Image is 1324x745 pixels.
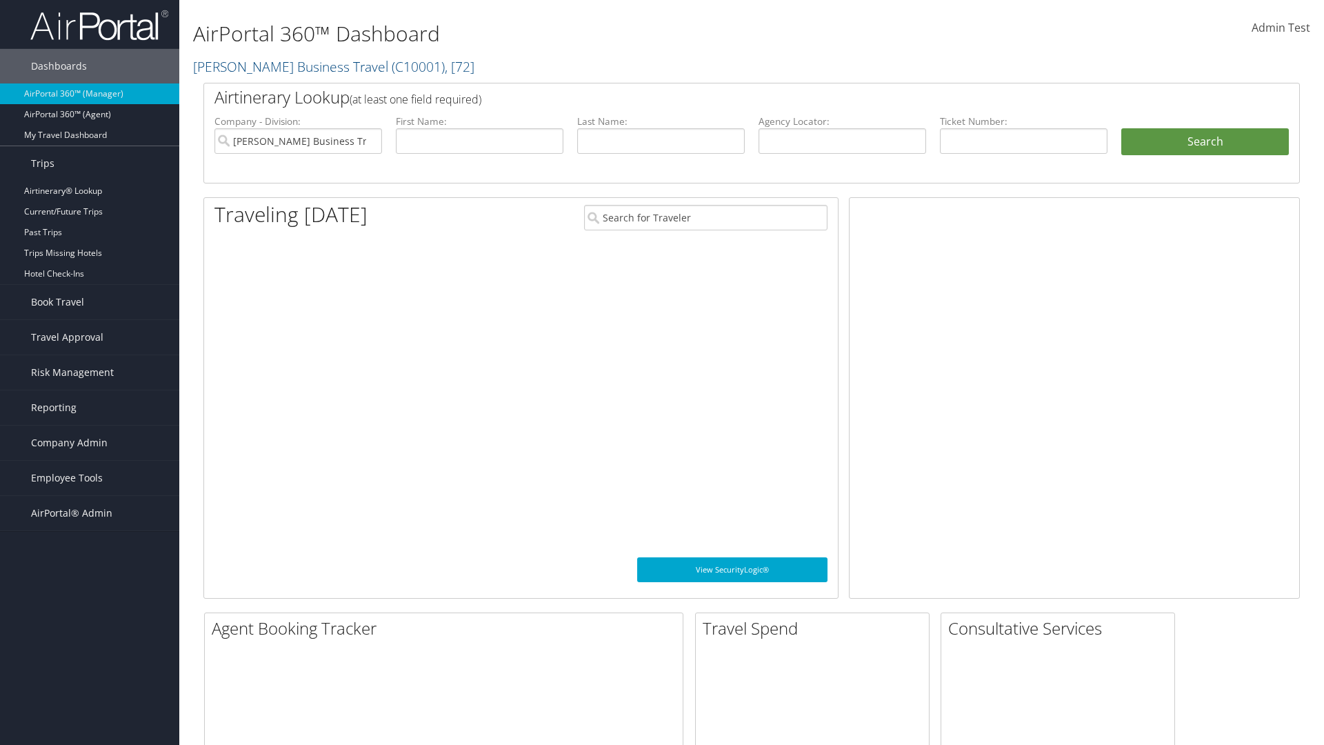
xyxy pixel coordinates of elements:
h1: AirPortal 360™ Dashboard [193,19,938,48]
span: Company Admin [31,426,108,460]
h1: Traveling [DATE] [214,200,368,229]
span: Book Travel [31,285,84,319]
input: Search for Traveler [584,205,827,230]
h2: Consultative Services [948,617,1174,640]
img: airportal-logo.png [30,9,168,41]
a: Admin Test [1252,7,1310,50]
label: Ticket Number: [940,115,1107,128]
h2: Airtinerary Lookup [214,86,1198,109]
span: Employee Tools [31,461,103,495]
a: View SecurityLogic® [637,557,827,582]
label: Agency Locator: [759,115,926,128]
label: Last Name: [577,115,745,128]
span: (at least one field required) [350,92,481,107]
label: Company - Division: [214,115,382,128]
span: Travel Approval [31,320,103,355]
span: Reporting [31,390,77,425]
label: First Name: [396,115,563,128]
span: Trips [31,146,54,181]
span: ( C10001 ) [392,57,445,76]
h2: Agent Booking Tracker [212,617,683,640]
span: AirPortal® Admin [31,496,112,530]
h2: Travel Spend [703,617,929,640]
span: , [ 72 ] [445,57,474,76]
span: Risk Management [31,355,114,390]
button: Search [1121,128,1289,156]
a: [PERSON_NAME] Business Travel [193,57,474,76]
span: Admin Test [1252,20,1310,35]
span: Dashboards [31,49,87,83]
